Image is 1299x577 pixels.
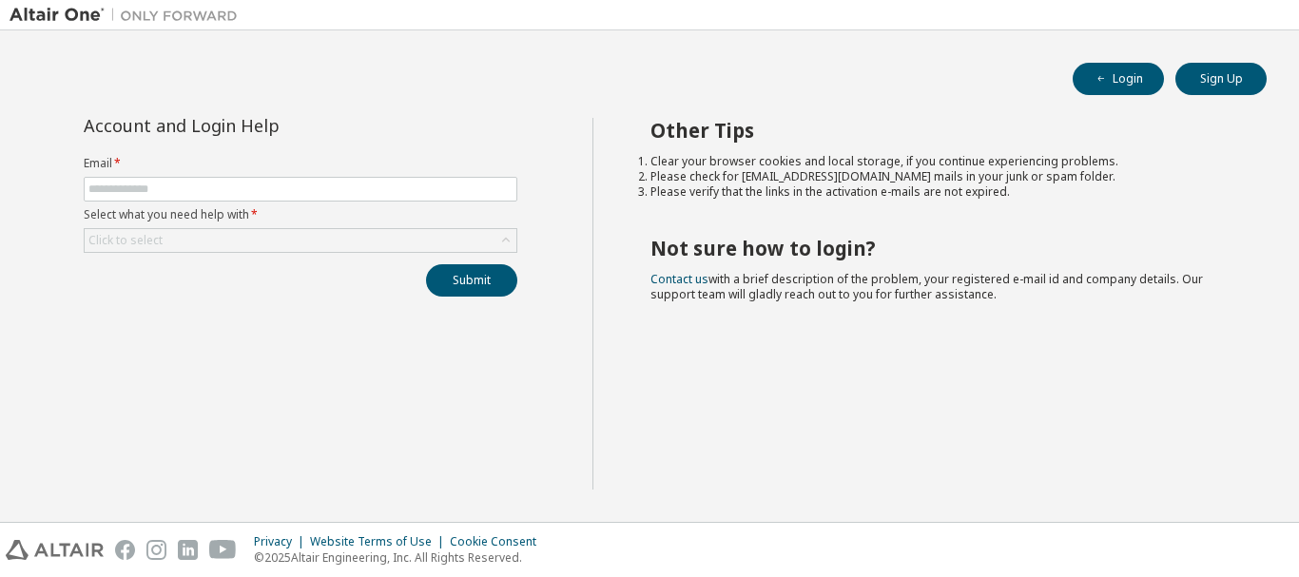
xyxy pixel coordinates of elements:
[650,118,1233,143] h2: Other Tips
[650,154,1233,169] li: Clear your browser cookies and local storage, if you continue experiencing problems.
[209,540,237,560] img: youtube.svg
[84,156,517,171] label: Email
[450,534,548,549] div: Cookie Consent
[310,534,450,549] div: Website Terms of Use
[6,540,104,560] img: altair_logo.svg
[84,207,517,222] label: Select what you need help with
[1175,63,1267,95] button: Sign Up
[85,229,516,252] div: Click to select
[1073,63,1164,95] button: Login
[146,540,166,560] img: instagram.svg
[650,236,1233,260] h2: Not sure how to login?
[650,271,708,287] a: Contact us
[650,184,1233,200] li: Please verify that the links in the activation e-mails are not expired.
[84,118,431,133] div: Account and Login Help
[650,271,1203,302] span: with a brief description of the problem, your registered e-mail id and company details. Our suppo...
[650,169,1233,184] li: Please check for [EMAIL_ADDRESS][DOMAIN_NAME] mails in your junk or spam folder.
[254,534,310,549] div: Privacy
[426,264,517,297] button: Submit
[254,549,548,566] p: © 2025 Altair Engineering, Inc. All Rights Reserved.
[10,6,247,25] img: Altair One
[115,540,135,560] img: facebook.svg
[88,233,163,248] div: Click to select
[178,540,198,560] img: linkedin.svg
